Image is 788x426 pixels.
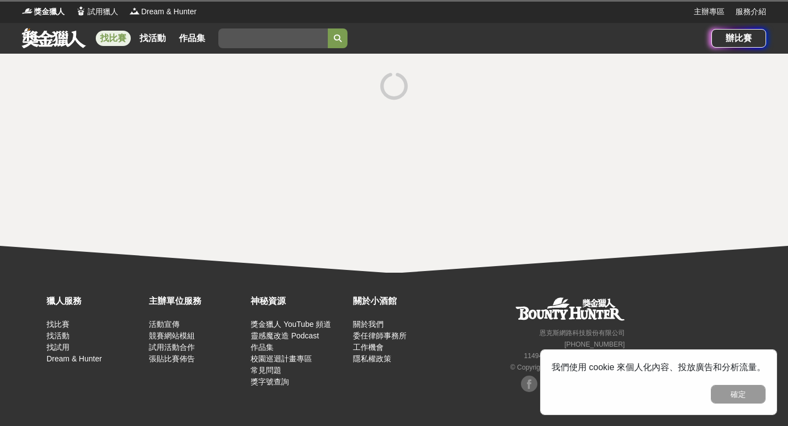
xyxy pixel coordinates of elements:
[175,31,210,46] a: 作品集
[353,320,384,329] a: 關於我們
[521,376,537,392] img: Facebook
[96,31,131,46] a: 找比賽
[129,5,140,16] img: Logo
[149,343,195,352] a: 試用活動合作
[47,331,69,340] a: 找活動
[22,5,33,16] img: Logo
[149,295,246,308] div: 主辦單位服務
[129,6,196,18] a: LogoDream & Hunter
[47,295,143,308] div: 獵人服務
[510,364,624,371] small: © Copyright 2025 . All Rights Reserved.
[540,329,625,337] small: 恩克斯網路科技股份有限公司
[711,385,766,404] button: 確定
[251,343,274,352] a: 作品集
[711,29,766,48] a: 辦比賽
[47,354,102,363] a: Dream & Hunter
[76,5,86,16] img: Logo
[141,6,196,18] span: Dream & Hunter
[149,354,195,363] a: 張貼比賽佈告
[251,377,289,386] a: 獎字號查詢
[735,6,766,18] a: 服務介紹
[135,31,170,46] a: 找活動
[34,6,65,18] span: 獎金獵人
[353,331,407,340] a: 委任律師事務所
[251,295,347,308] div: 神秘資源
[353,343,384,352] a: 工作機會
[76,6,118,18] a: Logo試用獵人
[552,362,766,372] span: 我們使用 cookie 來個人化內容、投放廣告和分析流量。
[47,343,69,352] a: 找試用
[524,352,624,360] small: 11494 [STREET_ADDRESS] 3 樓
[251,354,312,363] a: 校園巡迴計畫專區
[564,341,624,348] small: [PHONE_NUMBER]
[22,6,65,18] a: Logo獎金獵人
[149,320,179,329] a: 活動宣傳
[47,320,69,329] a: 找比賽
[694,6,725,18] a: 主辦專區
[149,331,195,340] a: 競賽網站模組
[88,6,118,18] span: 試用獵人
[251,366,281,375] a: 常見問題
[353,354,391,363] a: 隱私權政策
[353,295,450,308] div: 關於小酒館
[251,320,331,329] a: 獎金獵人 YouTube 頻道
[251,331,318,340] a: 靈感魔改造 Podcast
